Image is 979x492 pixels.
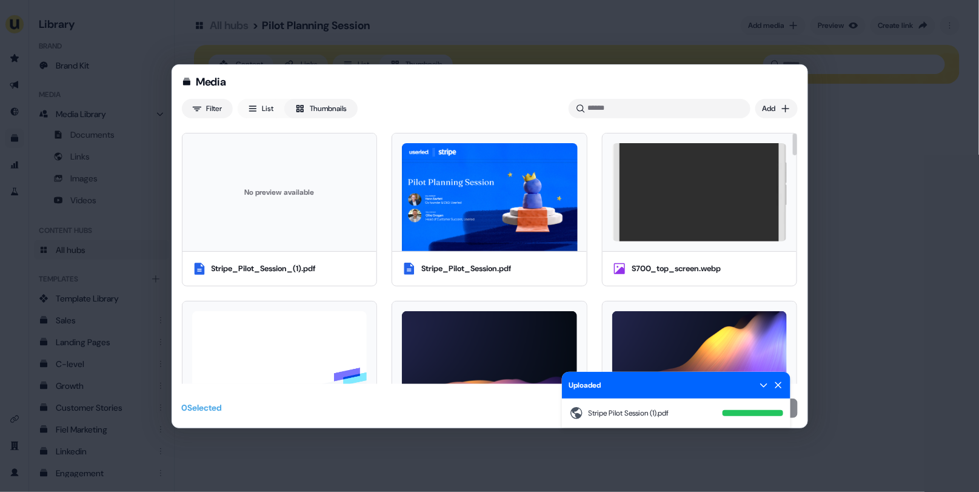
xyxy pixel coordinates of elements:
div: Media [196,75,226,89]
img: Frame_4.png [192,311,367,409]
img: S700_top_screen.webp [612,143,787,241]
div: Stripe Pilot Session (1).pdf [589,407,718,419]
img: download_(4).png [612,311,787,409]
div: Stripe_Pilot_Session_(1).pdf [212,263,316,275]
div: Stripe_Pilot_Session.pdf [421,263,511,275]
div: No preview available [192,143,367,241]
button: Thumbnails [284,99,358,118]
button: S700_top_screen.webpS700_top_screen.webp [602,133,798,286]
button: Filter [182,99,233,118]
button: List [238,99,284,118]
button: Stripe_Pilot_Session.pdfStripe_Pilot_Session.pdf [392,133,587,286]
div: 0 Selected [182,402,222,414]
button: No preview availableStripe_Pilot_Session_(1).pdf [182,133,378,286]
button: Frame_4.png [182,301,378,454]
button: download_(6).png [392,301,587,454]
div: S700_top_screen.webp [632,263,721,275]
img: Stripe_Pilot_Session.pdf [402,143,578,252]
div: Uploaded [569,379,601,391]
button: Add [755,99,798,118]
button: download_(4).png [602,301,798,454]
img: download_(6).png [402,311,577,409]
